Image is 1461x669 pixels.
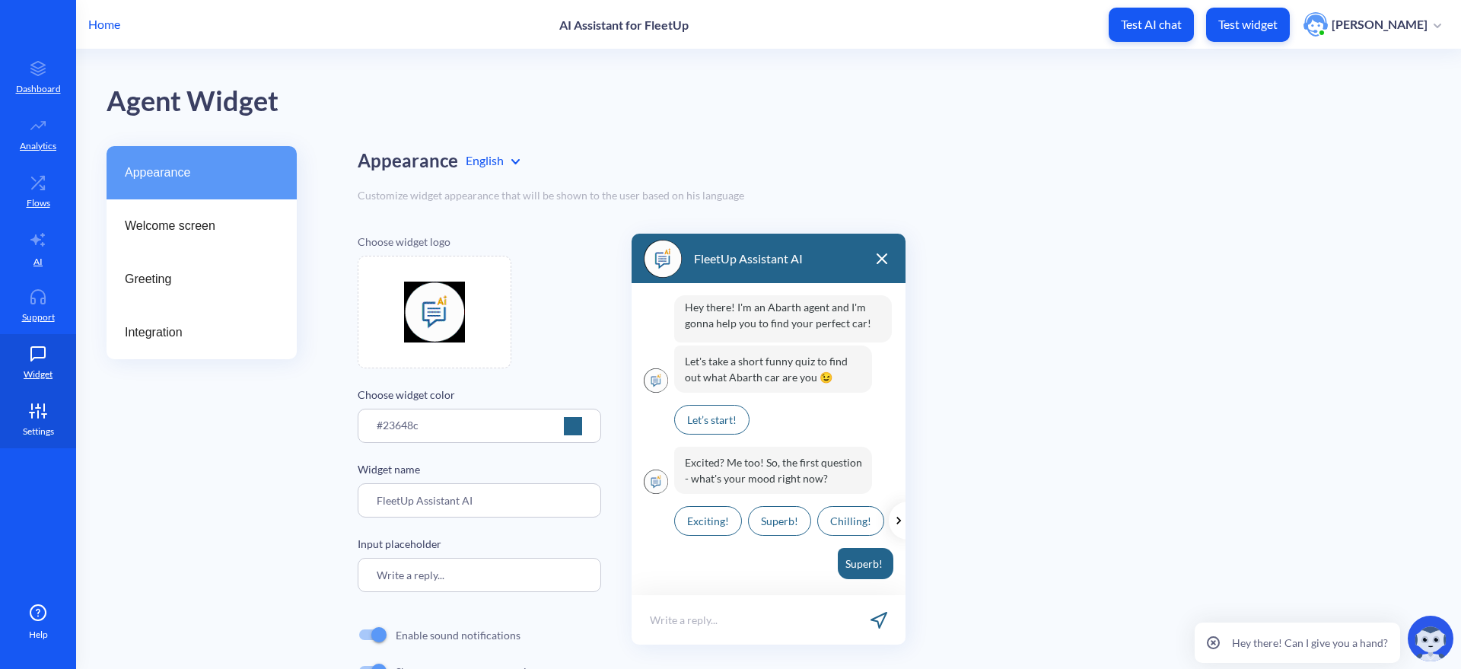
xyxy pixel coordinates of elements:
[838,548,893,579] p: Superb!
[1303,12,1328,37] img: user photo
[125,323,266,342] span: Integration
[674,447,872,494] p: Excited? Me too! So, the first question - what's your mood right now?
[674,295,892,342] p: Hey there! I'm an Abarth agent and I'm gonna help you to find your perfect car!
[650,612,718,628] p: Write a reply...
[674,405,750,435] p: Let’s start!
[694,250,803,268] p: FleetUp Assistant AI
[1296,11,1449,38] button: user photo[PERSON_NAME]
[748,506,811,536] p: Superb!
[125,217,266,235] span: Welcome screen
[559,18,689,32] p: AI Assistant for FleetUp
[358,558,601,592] input: Write your reply
[358,150,458,172] h2: Appearance
[107,306,297,359] a: Integration
[644,470,668,494] img: logo
[358,234,601,250] p: Choose widget logo
[16,82,61,96] p: Dashboard
[358,483,601,518] input: Agent
[466,151,520,170] div: English
[1109,8,1194,42] button: Test AI chat
[1232,635,1388,651] p: Hey there! Can I give you a hand?
[1408,616,1453,661] img: copilot-icon.svg
[125,270,266,288] span: Greeting
[358,461,601,477] p: Widget name
[674,506,742,536] p: Exciting!
[1121,17,1182,32] p: Test AI chat
[125,164,266,182] span: Appearance
[644,368,668,393] img: logo
[88,15,120,33] p: Home
[358,536,601,552] p: Input placeholder
[22,311,55,324] p: Support
[23,425,54,438] p: Settings
[107,199,297,253] a: Welcome screen
[1218,17,1278,32] p: Test widget
[674,346,872,393] p: Let's take a short funny quiz to find out what Abarth car are you 😉
[817,506,884,536] p: Chilling!
[27,196,50,210] p: Flows
[404,282,465,342] img: file
[1206,8,1290,42] button: Test widget
[644,240,682,278] img: logo
[107,80,1461,123] div: Agent Widget
[24,368,53,381] p: Widget
[33,255,43,269] p: AI
[358,187,1431,203] div: Customize widget appearance that will be shown to the user based on his language
[107,146,297,199] a: Appearance
[396,627,520,643] p: Enable sound notifications
[107,253,297,306] a: Greeting
[1332,16,1428,33] p: [PERSON_NAME]
[377,417,419,433] p: #23648c
[20,139,56,153] p: Analytics
[358,387,601,403] p: Choose widget color
[29,628,48,642] span: Help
